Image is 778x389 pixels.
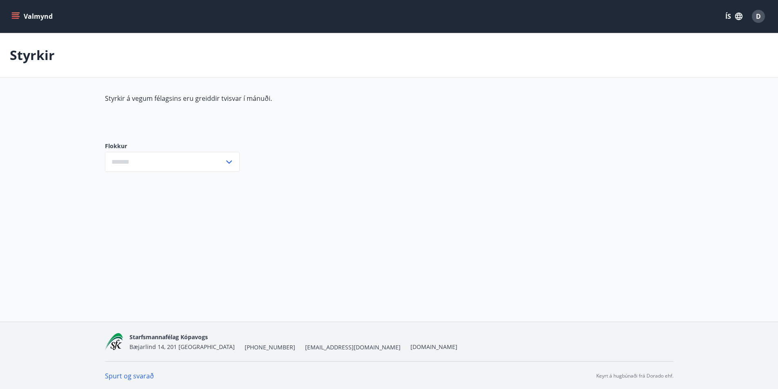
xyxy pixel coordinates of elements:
p: Styrkir á vegum félagsins eru greiddir tvisvar í mánuði. [105,94,490,103]
img: x5MjQkxwhnYn6YREZUTEa9Q4KsBUeQdWGts9Dj4O.png [105,333,123,351]
span: Starfsmannafélag Kópavogs [129,333,208,341]
a: [DOMAIN_NAME] [410,343,457,351]
span: [PHONE_NUMBER] [245,343,295,351]
label: Flokkur [105,142,240,150]
span: [EMAIL_ADDRESS][DOMAIN_NAME] [305,343,401,351]
span: Bæjarlind 14, 201 [GEOGRAPHIC_DATA] [129,343,235,351]
span: D [756,12,761,21]
a: Spurt og svarað [105,371,154,380]
p: Styrkir [10,46,55,64]
button: ÍS [721,9,747,24]
button: menu [10,9,56,24]
p: Keyrt á hugbúnaði frá Dorado ehf. [596,372,673,380]
button: D [749,7,768,26]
